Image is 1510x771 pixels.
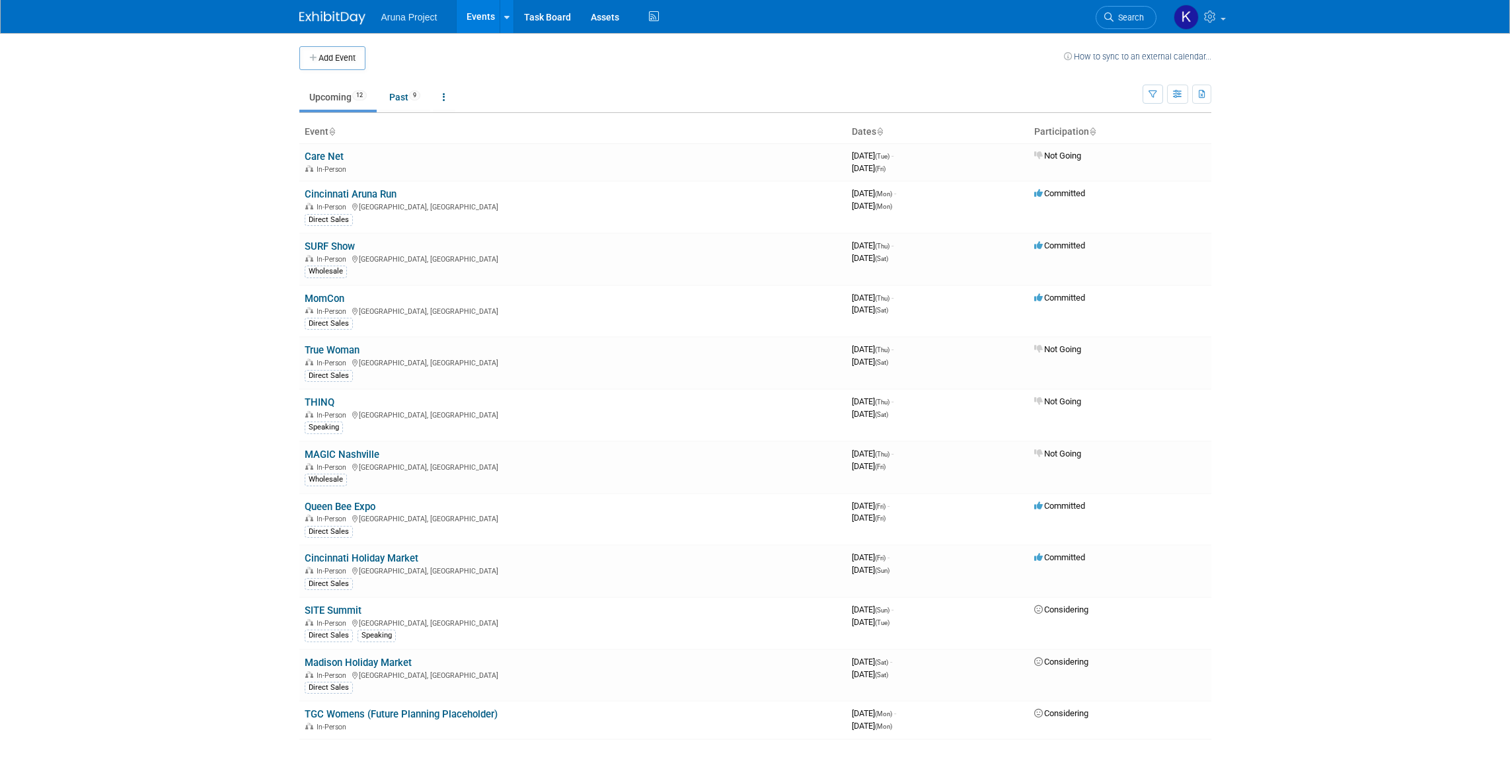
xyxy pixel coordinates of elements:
[305,253,841,264] div: [GEOGRAPHIC_DATA], [GEOGRAPHIC_DATA]
[875,554,886,562] span: (Fri)
[305,359,313,365] img: In-Person Event
[875,203,892,210] span: (Mon)
[305,165,313,172] img: In-Person Event
[1029,121,1211,143] th: Participation
[317,307,350,316] span: In-Person
[852,605,893,614] span: [DATE]
[894,188,896,198] span: -
[352,91,367,100] span: 12
[852,501,889,511] span: [DATE]
[875,255,888,262] span: (Sat)
[852,552,889,562] span: [DATE]
[891,449,893,459] span: -
[852,253,888,263] span: [DATE]
[875,398,889,406] span: (Thu)
[305,474,347,486] div: Wholesale
[305,240,355,252] a: SURF Show
[875,723,892,730] span: (Mon)
[305,318,353,330] div: Direct Sales
[875,671,888,679] span: (Sat)
[305,422,343,433] div: Speaking
[852,669,888,679] span: [DATE]
[852,151,893,161] span: [DATE]
[875,463,886,470] span: (Fri)
[875,242,889,250] span: (Thu)
[317,359,350,367] span: In-Person
[875,165,886,172] span: (Fri)
[1034,344,1081,354] span: Not Going
[890,657,892,667] span: -
[305,203,313,209] img: In-Person Event
[305,201,841,211] div: [GEOGRAPHIC_DATA], [GEOGRAPHIC_DATA]
[317,411,350,420] span: In-Person
[1034,708,1088,718] span: Considering
[875,710,892,717] span: (Mon)
[299,46,365,70] button: Add Event
[875,295,889,302] span: (Thu)
[305,188,396,200] a: Cincinnati Aruna Run
[317,619,350,628] span: In-Person
[381,12,437,22] span: Aruna Project
[305,723,313,729] img: In-Person Event
[852,305,888,314] span: [DATE]
[305,266,347,277] div: Wholesale
[379,85,430,110] a: Past9
[1034,501,1085,511] span: Committed
[852,188,896,198] span: [DATE]
[305,552,418,564] a: Cincinnati Holiday Market
[305,565,841,575] div: [GEOGRAPHIC_DATA], [GEOGRAPHIC_DATA]
[891,293,893,303] span: -
[1034,396,1081,406] span: Not Going
[317,203,350,211] span: In-Person
[875,515,886,522] span: (Fri)
[852,565,889,575] span: [DATE]
[894,708,896,718] span: -
[305,515,313,521] img: In-Person Event
[305,370,353,382] div: Direct Sales
[852,449,893,459] span: [DATE]
[1034,240,1085,250] span: Committed
[305,344,359,356] a: True Woman
[305,578,353,590] div: Direct Sales
[305,305,841,316] div: [GEOGRAPHIC_DATA], [GEOGRAPHIC_DATA]
[852,396,893,406] span: [DATE]
[305,255,313,262] img: In-Person Event
[305,513,841,523] div: [GEOGRAPHIC_DATA], [GEOGRAPHIC_DATA]
[305,396,334,408] a: THINQ
[852,617,889,627] span: [DATE]
[305,151,344,163] a: Care Net
[305,463,313,470] img: In-Person Event
[852,163,886,173] span: [DATE]
[875,411,888,418] span: (Sat)
[852,409,888,419] span: [DATE]
[852,357,888,367] span: [DATE]
[875,619,889,626] span: (Tue)
[317,567,350,575] span: In-Person
[852,657,892,667] span: [DATE]
[847,121,1029,143] th: Dates
[305,501,375,513] a: Queen Bee Expo
[305,409,841,420] div: [GEOGRAPHIC_DATA], [GEOGRAPHIC_DATA]
[305,669,841,680] div: [GEOGRAPHIC_DATA], [GEOGRAPHIC_DATA]
[305,657,412,669] a: Madison Holiday Market
[299,121,847,143] th: Event
[891,344,893,354] span: -
[852,513,886,523] span: [DATE]
[1034,605,1088,614] span: Considering
[852,240,893,250] span: [DATE]
[317,515,350,523] span: In-Person
[317,463,350,472] span: In-Person
[409,91,420,100] span: 9
[305,630,353,642] div: Direct Sales
[875,346,889,353] span: (Thu)
[887,552,889,562] span: -
[1114,13,1144,22] span: Search
[852,201,892,211] span: [DATE]
[875,190,892,198] span: (Mon)
[1034,188,1085,198] span: Committed
[852,461,886,471] span: [DATE]
[852,344,893,354] span: [DATE]
[305,214,353,226] div: Direct Sales
[1034,552,1085,562] span: Committed
[1034,449,1081,459] span: Not Going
